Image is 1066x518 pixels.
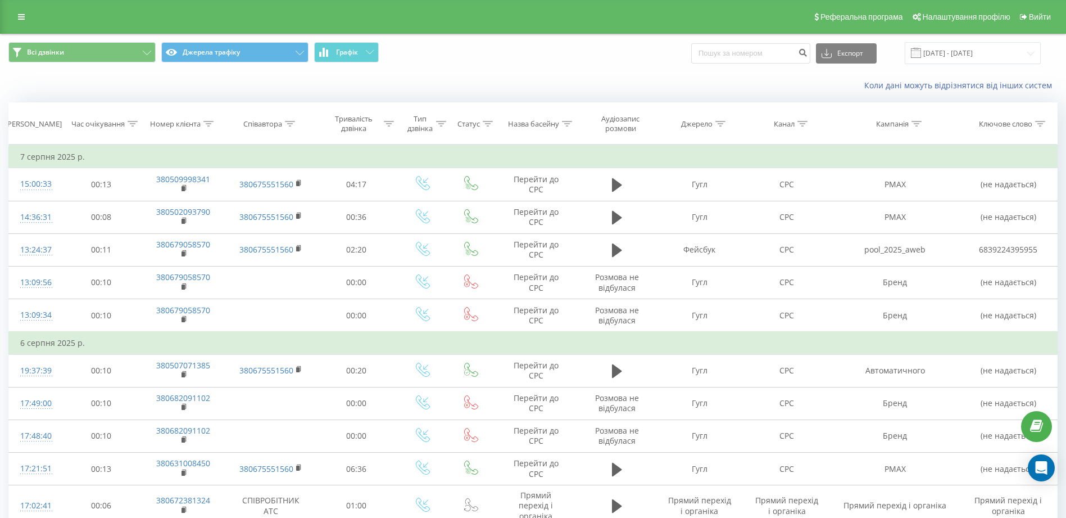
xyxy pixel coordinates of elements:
td: 00:36 [316,201,397,233]
span: Розмова не відбулася [595,305,639,326]
td: 00:20 [316,354,397,387]
td: CPC [743,266,830,299]
td: Гугл [656,168,743,201]
td: CPC [743,168,830,201]
td: Гугл [656,354,743,387]
a: 380672381324 [156,495,210,506]
a: 380675551560 [239,365,293,376]
td: Гугл [656,387,743,420]
td: 02:20 [316,233,397,266]
td: Перейти до CPC [494,299,578,332]
div: Джерело [681,119,713,129]
span: Вийти [1029,12,1051,21]
button: Всі дзвінки [8,42,156,62]
div: Час очікування [71,119,125,129]
td: (не надається) [960,201,1057,233]
td: Гугл [656,201,743,233]
td: Бренд [831,266,960,299]
td: Перейти до CPC [494,420,578,452]
td: (не надається) [960,168,1057,201]
font: 13:09:34 [20,309,52,320]
a: 380679058570 [156,272,210,282]
td: 00:10 [61,354,142,387]
td: CPC [743,354,830,387]
a: Коли дані можуть відрізнятися від інших систем [864,80,1058,91]
div: Тип дзвінка [407,114,433,133]
button: Джерела трафіку [161,42,309,62]
span: Розмова не відбулася [595,393,639,413]
span: Розмова не відбулася [595,272,639,292]
td: (не надається) [960,299,1057,332]
td: Бренд [831,420,960,452]
td: (не надається) [960,387,1057,420]
font: Експорт [837,49,863,57]
td: 04:17 [316,168,397,201]
a: 380682091102 [156,425,210,436]
td: Гугл [656,266,743,299]
span: Всі дзвінки [27,48,64,57]
td: 00:00 [316,299,397,332]
td: Перейти до CPC [494,453,578,485]
td: 00:13 [61,453,142,485]
input: Пошук за номером [691,43,810,64]
td: 06:36 [316,453,397,485]
td: Перейти до CPC [494,354,578,387]
td: Гугл [656,453,743,485]
td: (не надається) [960,453,1057,485]
td: CPC [743,420,830,452]
div: Статус [457,119,480,129]
span: Графік [336,48,358,56]
td: (не надається) [960,354,1057,387]
div: Кампанія [876,119,909,129]
span: Розмова не відбулася [595,425,639,446]
td: 00:00 [316,266,397,299]
font: 17:48:40 [20,430,52,441]
td: Перейти до CPC [494,233,578,266]
td: Перейти до CPC [494,201,578,233]
td: CPC [743,387,830,420]
td: 7 серпня 2025 р. [9,146,1058,168]
div: Відкрийте Intercom Messenger [1028,454,1055,481]
td: 6 серпня 2025 р. [9,332,1058,354]
a: 380679058570 [156,239,210,250]
td: 00:13 [61,168,142,201]
font: 17:21:51 [20,463,52,474]
span: Налаштування профілю [923,12,1010,21]
a: 380502093790 [156,206,210,217]
a: 380631008450 [156,458,210,469]
font: 17:02:41 [20,500,52,511]
div: Ключове слово [979,119,1032,129]
font: 19:37:39 [20,365,52,376]
td: CPC [743,201,830,233]
div: [PERSON_NAME] [5,119,62,129]
td: PMAX [831,201,960,233]
td: Автоматичного [831,354,960,387]
td: Гугл [656,299,743,332]
td: Перейти до CPC [494,168,578,201]
td: Фейсбук [656,233,743,266]
span: Реферальна програма [820,12,903,21]
td: CPC [743,233,830,266]
div: Аудіозапис розмови [588,114,653,133]
a: 380682091102 [156,393,210,403]
td: Бренд [831,387,960,420]
font: Джерела трафіку [183,48,240,57]
td: 00:10 [61,420,142,452]
a: 380675551560 [239,211,293,222]
td: CPC [743,299,830,332]
font: 14:36:31 [20,211,52,222]
button: Графік [314,42,379,62]
td: pool_2025_aweb [831,233,960,266]
td: (не надається) [960,266,1057,299]
a: 380675551560 [239,244,293,255]
td: 00:10 [61,387,142,420]
font: 15:00:33 [20,178,52,189]
td: 00:08 [61,201,142,233]
div: Співавтора [243,119,282,129]
td: CPC [743,453,830,485]
td: Перейти до CPC [494,387,578,420]
a: 380675551560 [239,463,293,474]
td: 00:00 [316,420,397,452]
td: 6839224395955 [960,233,1057,266]
td: PMAX [831,168,960,201]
